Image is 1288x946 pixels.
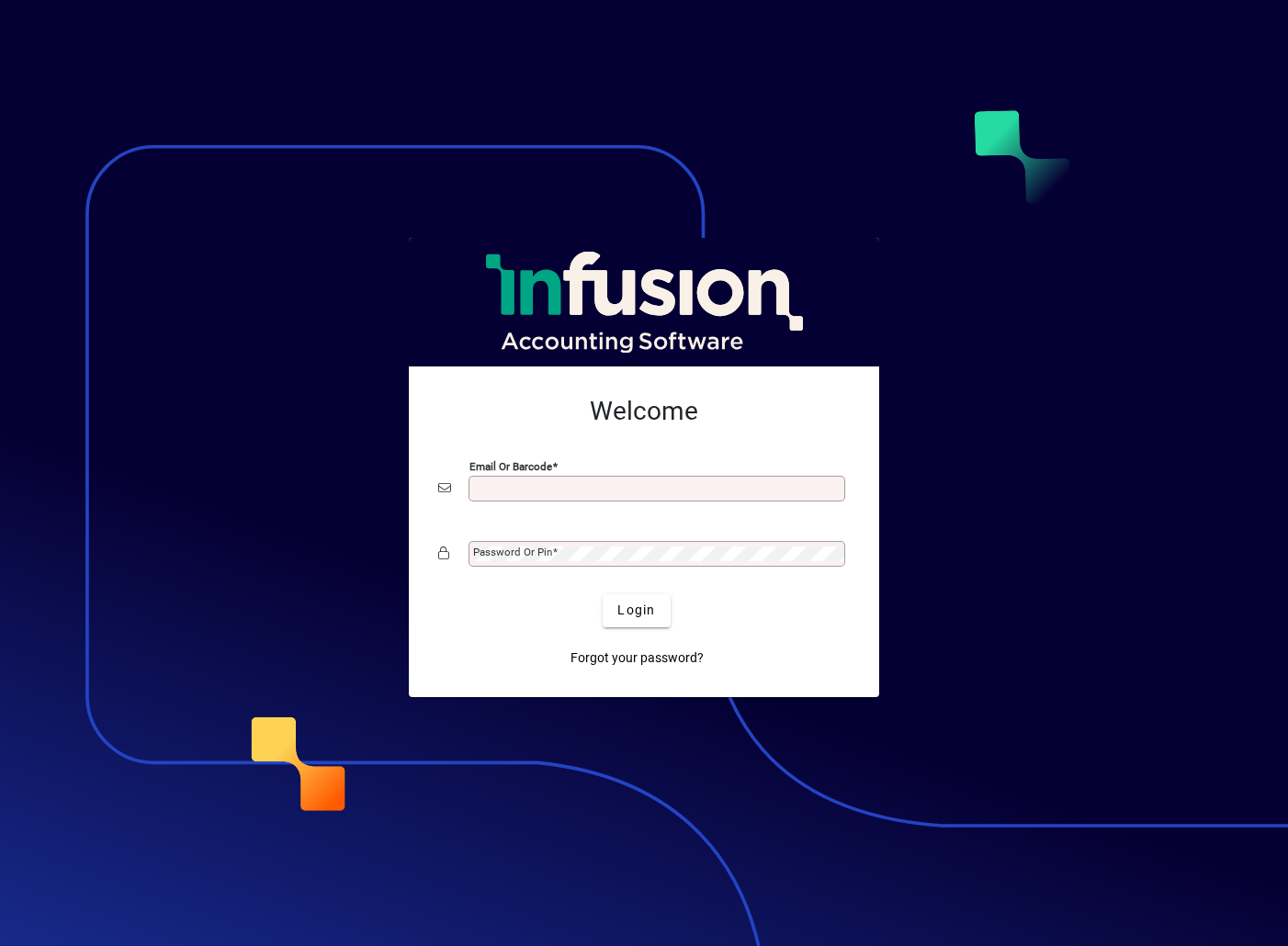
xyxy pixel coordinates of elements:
[603,594,670,627] button: Login
[617,601,655,620] span: Login
[469,459,552,472] mat-label: Email or Barcode
[571,648,704,668] span: Forgot your password?
[438,396,850,427] h2: Welcome
[563,642,711,675] a: Forgot your password?
[473,546,552,558] mat-label: Password or Pin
